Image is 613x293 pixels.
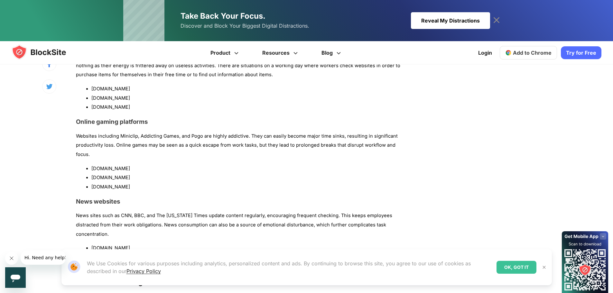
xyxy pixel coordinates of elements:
[4,5,46,10] span: Hi. Need any help?
[76,211,410,239] p: News sites such as CNN, BBC, and The [US_STATE] Times update content regularly, encouraging frequ...
[91,103,410,112] li: [DOMAIN_NAME]
[91,84,410,94] li: [DOMAIN_NAME]
[200,41,251,64] a: Product
[76,118,410,125] h3: Online gaming platforms
[540,263,548,271] button: Close
[91,164,410,173] li: [DOMAIN_NAME]
[12,44,79,60] img: blocksite-icon.5d769676.svg
[497,261,536,274] div: OK, GOT IT
[542,265,547,270] img: Close
[126,268,161,274] a: Privacy Policy
[5,267,26,288] iframe: Button to launch messaging window
[21,251,66,265] iframe: Message from company
[91,182,410,192] li: [DOMAIN_NAME]
[181,11,265,21] span: Take Back Your Focus.
[311,41,354,64] a: Blog
[500,46,557,60] a: Add to Chrome
[76,198,410,205] h3: News websites
[91,173,410,182] li: [DOMAIN_NAME]
[561,46,601,59] a: Try for Free
[411,12,490,29] div: Reveal My Distractions
[474,45,496,60] a: Login
[251,41,311,64] a: Resources
[513,50,552,56] span: Add to Chrome
[505,50,512,56] img: chrome-icon.svg
[76,132,410,159] p: Websites including Miniclip, Addicting Games, and Pogo are highly addictive. They can easily beco...
[5,252,18,265] iframe: Close message
[87,260,491,275] p: We Use Cookies for various purposes including analytics, personalized content and ads. By continu...
[181,21,309,31] span: Discover and Block Your Biggest Digital Distractions.
[91,94,410,103] li: [DOMAIN_NAME]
